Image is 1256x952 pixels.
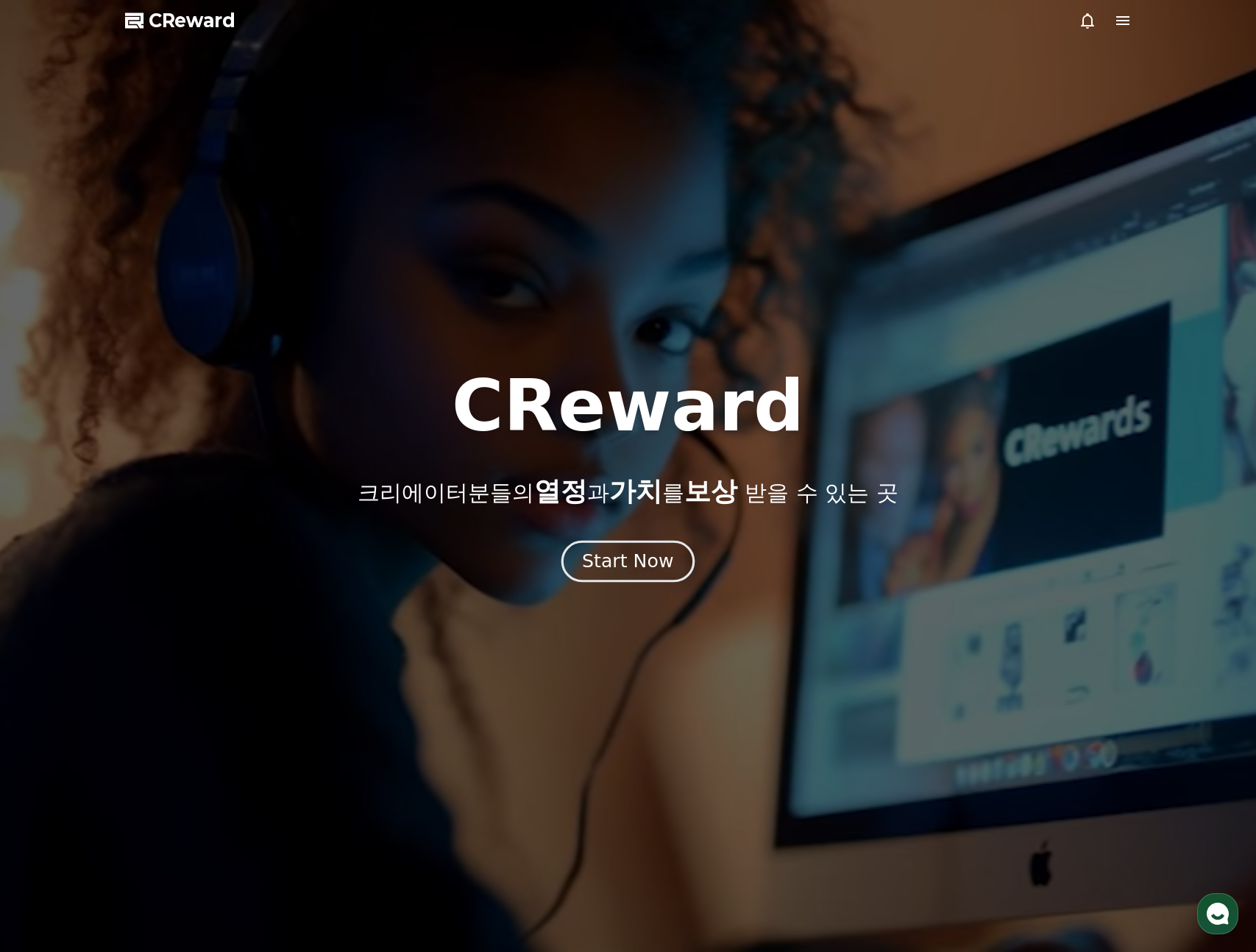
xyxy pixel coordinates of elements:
span: 홈 [46,489,55,500]
a: 대화 [97,466,190,503]
h1: CReward [452,371,804,441]
span: 열정 [534,476,587,506]
a: 홈 [4,466,97,503]
a: CReward [125,9,235,32]
a: 설정 [190,466,283,503]
span: 대화 [135,489,152,501]
button: Start Now [561,541,695,583]
span: 보상 [684,476,737,506]
span: 가치 [609,476,662,506]
a: Start Now [564,556,692,570]
span: CReward [149,9,235,32]
span: 설정 [227,489,245,500]
p: 크리에이터분들의 과 를 받을 수 있는 곳 [358,477,898,506]
div: Start Now [582,549,673,574]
